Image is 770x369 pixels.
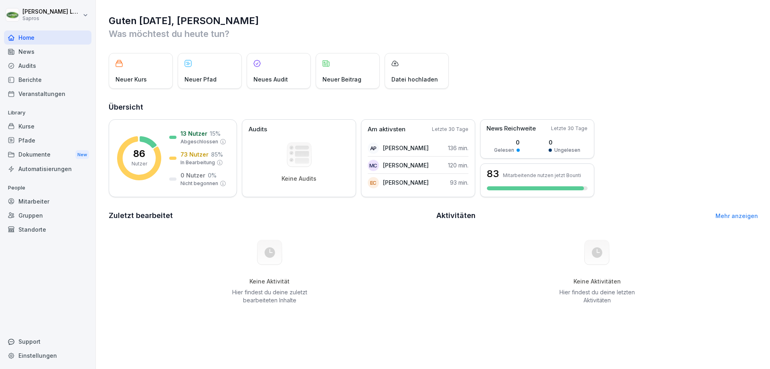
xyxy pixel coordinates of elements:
[4,147,91,162] div: Dokumente
[383,161,429,169] p: [PERSON_NAME]
[4,222,91,236] a: Standorte
[436,210,476,221] h2: Aktivitäten
[282,175,316,182] p: Keine Audits
[554,147,580,154] p: Ungelesen
[368,125,405,134] p: Am aktivsten
[383,178,429,187] p: [PERSON_NAME]
[4,208,91,222] a: Gruppen
[109,210,431,221] h2: Zuletzt bearbeitet
[383,144,429,152] p: [PERSON_NAME]
[557,278,638,285] h5: Keine Aktivitäten
[208,171,217,179] p: 0 %
[391,75,438,84] p: Datei hochladen
[4,31,91,45] a: Home
[4,349,91,363] a: Einstellungen
[715,212,758,219] a: Mehr anzeigen
[551,125,588,132] p: Letzte 30 Tage
[4,119,91,133] a: Kurse
[450,178,468,187] p: 93 min.
[22,16,81,21] p: Sapros
[4,162,91,176] a: Automatisierungen
[22,8,81,15] p: [PERSON_NAME] Loske
[180,129,207,138] p: 13 Nutzer
[180,180,218,187] p: Nicht begonnen
[368,177,379,188] div: EC
[4,133,91,147] a: Pfade
[557,288,638,304] p: Hier findest du deine letzten Aktivitäten
[448,161,468,169] p: 120 min.
[494,147,514,154] p: Gelesen
[132,160,147,167] p: Nutzer
[4,73,91,87] a: Berichte
[180,138,218,145] p: Abgeschlossen
[4,147,91,162] a: DokumenteNew
[432,126,468,133] p: Letzte 30 Tage
[503,172,581,178] p: Mitarbeitende nutzen jetzt Bounti
[549,138,580,147] p: 0
[4,45,91,59] a: News
[133,149,145,159] p: 86
[494,138,520,147] p: 0
[180,171,205,179] p: 0 Nutzer
[4,59,91,73] a: Audits
[109,27,758,40] p: Was möchtest du heute tun?
[253,75,288,84] p: Neues Audit
[115,75,147,84] p: Neuer Kurs
[4,194,91,208] a: Mitarbeiter
[75,150,89,159] div: New
[487,169,499,179] h3: 83
[4,106,91,119] p: Library
[211,150,223,159] p: 85 %
[249,125,267,134] p: Audits
[4,87,91,101] a: Veranstaltungen
[368,160,379,171] div: MC
[180,150,209,159] p: 73 Nutzer
[486,124,536,133] p: News Reichweite
[210,129,221,138] p: 15 %
[109,14,758,27] h1: Guten [DATE], [PERSON_NAME]
[229,278,310,285] h5: Keine Aktivität
[4,181,91,194] p: People
[184,75,217,84] p: Neuer Pfad
[448,144,468,152] p: 136 min.
[4,334,91,349] div: Support
[180,159,215,166] p: In Bearbeitung
[109,102,758,113] h2: Übersicht
[322,75,361,84] p: Neuer Beitrag
[229,288,310,304] p: Hier findest du deine zuletzt bearbeiteten Inhalte
[368,143,379,154] div: AP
